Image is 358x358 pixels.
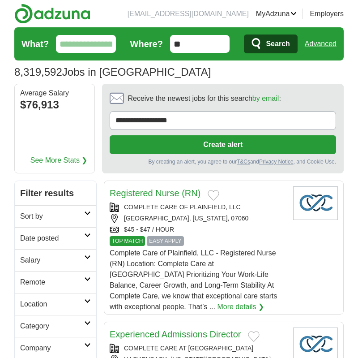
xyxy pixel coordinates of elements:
[110,249,277,311] span: Complete Care of Plainfield, LLC - Registered Nurse (RN) Location: Complete Care at [GEOGRAPHIC_D...
[293,186,338,220] img: Company logo
[14,4,90,24] img: Adzuna logo
[130,37,163,51] label: Where?
[110,203,286,212] div: COMPLETE CARE OF PLAINFIELD, LLC
[110,188,200,198] a: Registered Nurse (RN)
[20,211,84,222] h2: Sort by
[128,93,281,104] span: Receive the newest jobs for this search :
[20,299,84,310] h2: Location
[259,159,294,165] a: Privacy Notice
[110,158,336,166] div: By creating an alert, you agree to our and , and Cookie Use.
[20,90,89,97] div: Average Salary
[20,255,84,266] h2: Salary
[252,95,279,102] a: by email
[217,302,264,312] a: More details ❯
[110,214,286,223] div: [GEOGRAPHIC_DATA], [US_STATE], 07060
[15,271,96,293] a: Remote
[15,205,96,227] a: Sort by
[305,35,337,53] a: Advanced
[15,293,96,315] a: Location
[110,344,286,353] div: COMPLETE CARE AT [GEOGRAPHIC_DATA]
[20,343,84,354] h2: Company
[110,225,286,234] div: $45 - $47 / HOUR
[15,315,96,337] a: Category
[110,329,241,339] a: Experienced Admissions Director
[237,159,250,165] a: T&Cs
[208,190,219,201] button: Add to favorite jobs
[20,233,84,244] h2: Date posted
[110,135,336,154] button: Create alert
[248,331,260,342] button: Add to favorite jobs
[30,155,88,166] a: See More Stats ❯
[266,35,290,53] span: Search
[147,236,183,246] span: EASY APPLY
[15,249,96,271] a: Salary
[20,97,89,113] div: $76,913
[20,321,84,332] h2: Category
[244,35,297,53] button: Search
[310,9,344,19] a: Employers
[110,236,145,246] span: TOP MATCH
[14,66,211,78] h1: Jobs in [GEOGRAPHIC_DATA]
[20,277,84,288] h2: Remote
[256,9,297,19] a: MyAdzuna
[15,227,96,249] a: Date posted
[128,9,249,19] li: [EMAIL_ADDRESS][DOMAIN_NAME]
[21,37,49,51] label: What?
[15,181,96,205] h2: Filter results
[14,64,62,80] span: 8,319,592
